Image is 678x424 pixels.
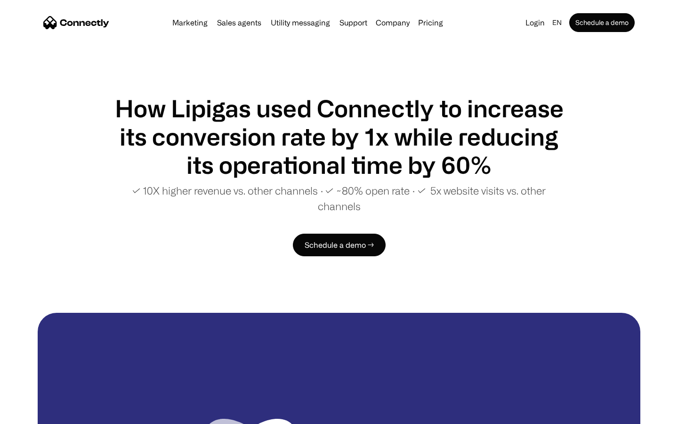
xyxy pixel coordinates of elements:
div: Company [376,16,410,29]
a: Schedule a demo [569,13,635,32]
a: Utility messaging [267,19,334,26]
h1: How Lipigas used Connectly to increase its conversion rate by 1x while reducing its operational t... [113,94,565,179]
a: Support [336,19,371,26]
a: Login [522,16,549,29]
p: ✓ 10X higher revenue vs. other channels ∙ ✓ ~80% open rate ∙ ✓ 5x website visits vs. other channels [113,183,565,214]
a: home [43,16,109,30]
a: Pricing [414,19,447,26]
a: Schedule a demo → [293,234,386,256]
a: Sales agents [213,19,265,26]
div: Company [373,16,412,29]
div: en [552,16,562,29]
ul: Language list [19,408,56,421]
div: en [549,16,567,29]
aside: Language selected: English [9,407,56,421]
a: Marketing [169,19,211,26]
